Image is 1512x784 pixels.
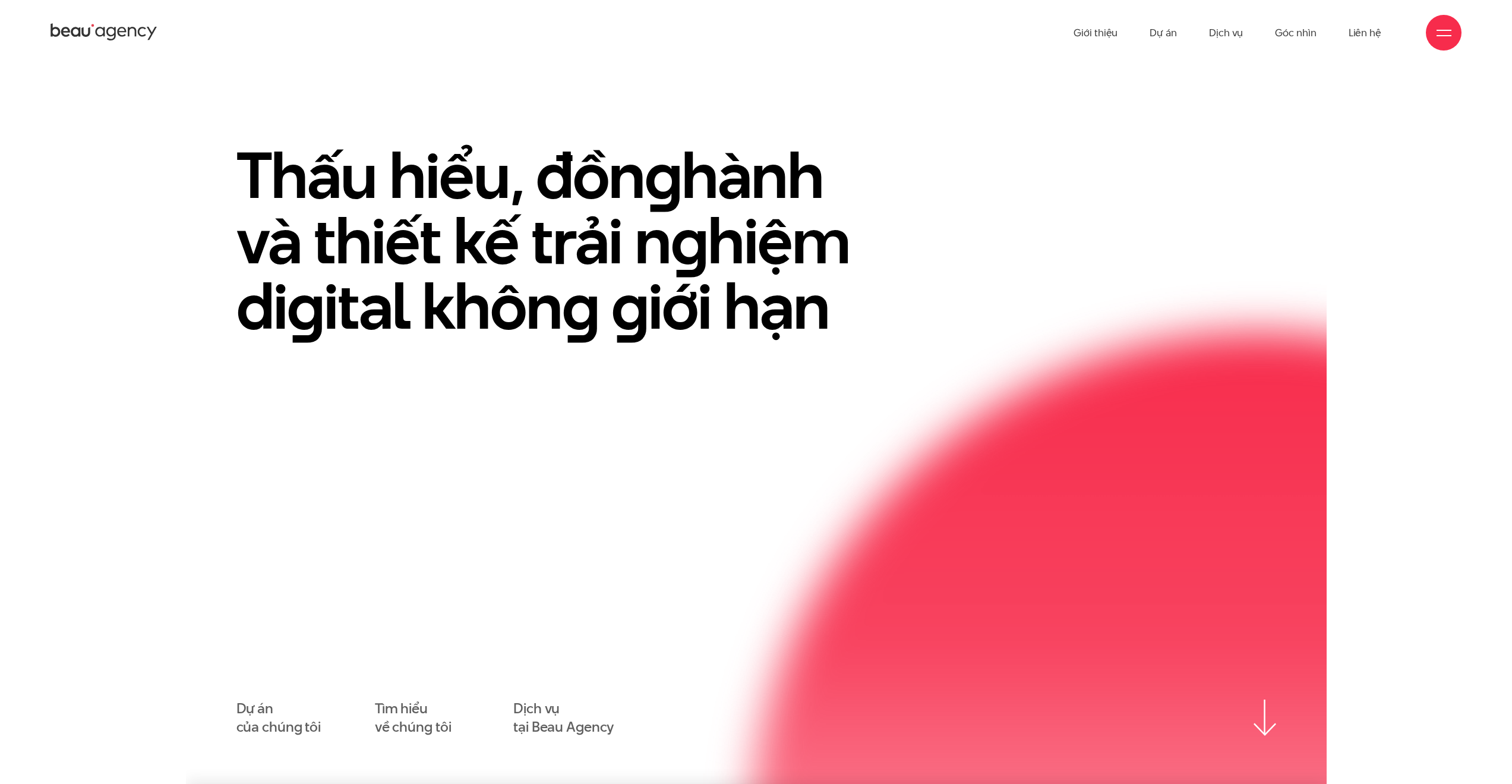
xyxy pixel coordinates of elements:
a: Tìm hiểuvề chúng tôi [375,700,452,736]
en: g [611,262,648,351]
en: g [287,262,324,351]
a: Dự áncủa chúng tôi [236,700,321,736]
a: Dịch vụtại Beau Agency [513,700,614,736]
en: g [562,262,599,351]
h1: Thấu hiểu, đồn hành và thiết kế trải n hiệm di ital khôn iới hạn [236,143,890,339]
en: g [645,131,681,220]
en: g [671,196,708,285]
